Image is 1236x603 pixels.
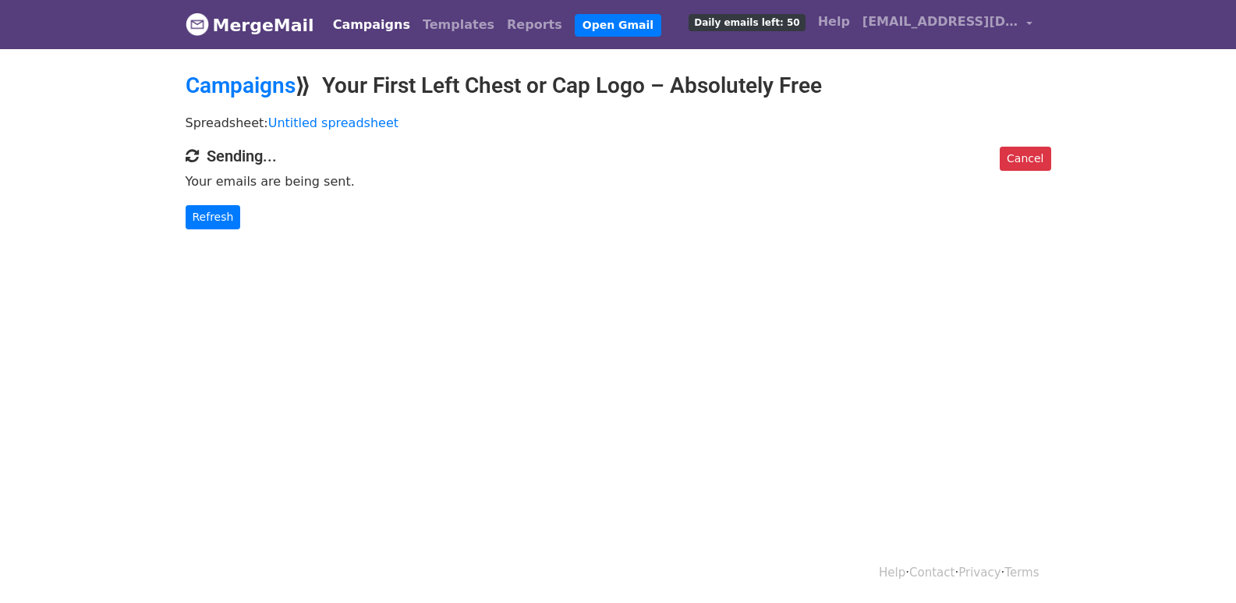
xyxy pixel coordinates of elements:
[812,6,856,37] a: Help
[268,115,398,130] a: Untitled spreadsheet
[186,205,241,229] a: Refresh
[186,173,1051,190] p: Your emails are being sent.
[862,12,1018,31] span: [EMAIL_ADDRESS][DOMAIN_NAME]
[1000,147,1050,171] a: Cancel
[879,566,905,580] a: Help
[186,147,1051,165] h4: Sending...
[501,9,568,41] a: Reports
[856,6,1039,43] a: [EMAIL_ADDRESS][DOMAIN_NAME]
[186,73,296,98] a: Campaigns
[1158,528,1236,603] iframe: Chat Widget
[909,566,954,580] a: Contact
[186,9,314,41] a: MergeMail
[689,14,805,31] span: Daily emails left: 50
[327,9,416,41] a: Campaigns
[186,12,209,36] img: MergeMail logo
[575,14,661,37] a: Open Gmail
[186,115,1051,131] p: Spreadsheet:
[958,566,1000,580] a: Privacy
[1004,566,1039,580] a: Terms
[416,9,501,41] a: Templates
[186,73,1051,99] h2: ⟫ Your First Left Chest or Cap Logo – Absolutely Free
[682,6,811,37] a: Daily emails left: 50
